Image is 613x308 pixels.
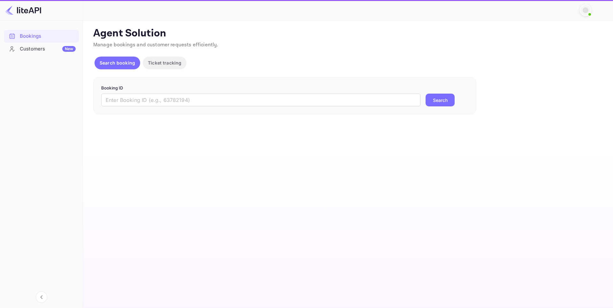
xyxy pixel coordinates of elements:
button: Search [426,94,455,106]
img: LiteAPI logo [5,5,41,15]
span: Manage bookings and customer requests efficiently. [93,42,218,48]
button: Collapse navigation [36,291,47,303]
input: Enter Booking ID (e.g., 63782194) [101,94,420,106]
a: Bookings [4,30,79,42]
p: Agent Solution [93,27,602,40]
p: Booking ID [101,85,468,91]
div: New [62,46,76,52]
a: CustomersNew [4,43,79,55]
div: Customers [20,45,76,53]
p: Search booking [100,59,135,66]
div: Bookings [20,33,76,40]
p: Ticket tracking [148,59,181,66]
